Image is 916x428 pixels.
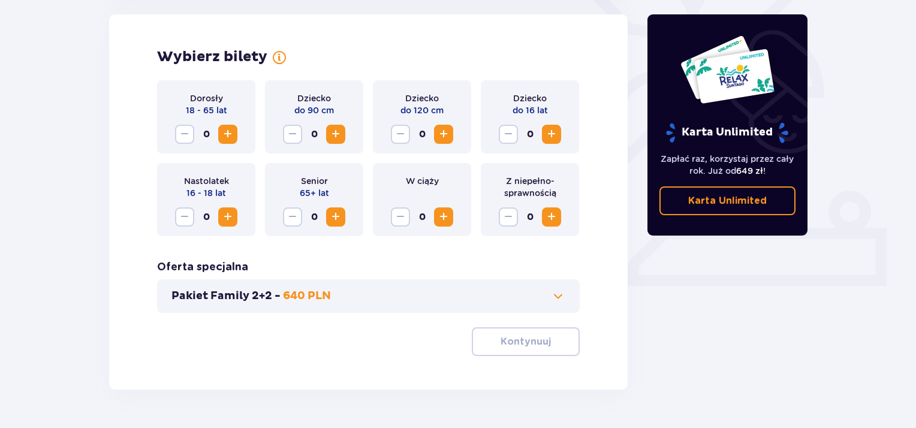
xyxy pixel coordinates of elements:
span: 649 zł [736,166,763,176]
button: Decrease [283,125,302,144]
button: Decrease [283,207,302,227]
p: Kontynuuj [501,335,551,348]
p: do 16 lat [513,104,548,116]
span: 0 [412,207,432,227]
p: 18 - 65 lat [186,104,227,116]
button: Decrease [391,207,410,227]
p: Z niepełno­sprawnością [490,175,570,199]
p: 640 PLN [283,289,331,303]
button: Pakiet Family 2+2 -640 PLN [171,289,565,303]
p: W ciąży [406,175,439,187]
span: 0 [520,125,540,144]
p: 16 - 18 lat [186,187,226,199]
span: 0 [305,207,324,227]
p: Karta Unlimited [665,122,790,143]
button: Decrease [499,125,518,144]
span: 0 [197,207,216,227]
button: Increase [434,125,453,144]
p: Karta Unlimited [688,194,767,207]
button: Increase [326,207,345,227]
button: Increase [326,125,345,144]
p: Nastolatek [184,175,229,187]
a: Karta Unlimited [659,186,796,215]
button: Increase [218,207,237,227]
p: do 120 cm [400,104,444,116]
button: Decrease [499,207,518,227]
span: 0 [520,207,540,227]
p: Wybierz bilety [157,48,267,66]
p: do 90 cm [294,104,334,116]
button: Increase [542,125,561,144]
p: Dziecko [297,92,331,104]
span: 0 [305,125,324,144]
p: Senior [301,175,328,187]
button: Decrease [175,125,194,144]
p: Pakiet Family 2+2 - [171,289,281,303]
button: Decrease [175,207,194,227]
button: Decrease [391,125,410,144]
span: 0 [197,125,216,144]
button: Increase [542,207,561,227]
button: Increase [434,207,453,227]
span: 0 [412,125,432,144]
p: 65+ lat [300,187,329,199]
p: Dziecko [513,92,547,104]
p: Dziecko [405,92,439,104]
p: Oferta specjalna [157,260,248,275]
button: Kontynuuj [472,327,580,356]
button: Increase [218,125,237,144]
p: Zapłać raz, korzystaj przez cały rok. Już od ! [659,153,796,177]
p: Dorosły [190,92,223,104]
